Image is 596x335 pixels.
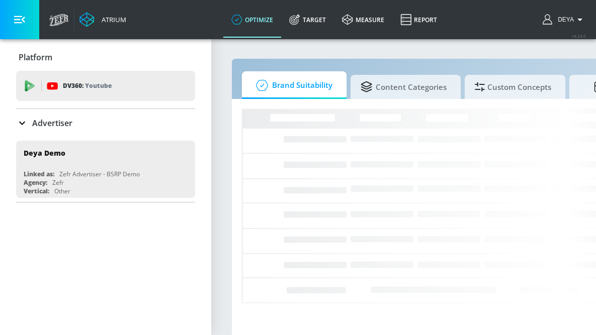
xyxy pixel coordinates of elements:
span: Content Categories [361,75,447,99]
p: DV360: [63,80,112,91]
div: Advertiser [16,109,195,137]
div: Vertical: [24,187,49,195]
a: Target [281,2,334,38]
a: Report [392,2,445,38]
span: v 4.24.0 [572,33,586,39]
div: Deya DemoLinked as:Zefr Advertiser - BSRP DemoAgency:ZefrVertical:Other [16,141,195,198]
span: Brand Suitability [252,73,332,97]
div: Deya Demo [24,148,65,158]
div: Other [54,187,70,195]
div: Linked as: [24,170,54,178]
div: Agency: [24,178,47,187]
div: Zefr [52,178,64,187]
div: Zefr Advertiser - BSRP Demo [59,170,140,178]
p: Youtube [85,80,112,91]
div: DV360: Youtube [16,71,195,101]
a: measure [334,2,392,38]
p: Platform [19,52,52,63]
a: optimize [223,2,281,38]
span: Custom Concepts [475,75,551,99]
p: Advertiser [32,118,72,129]
a: Atrium [79,12,126,27]
span: login as: deya.mansell@zefr.com [554,16,574,23]
div: Platform [16,43,195,71]
div: Atrium [98,15,126,24]
button: Deya [543,14,586,26]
